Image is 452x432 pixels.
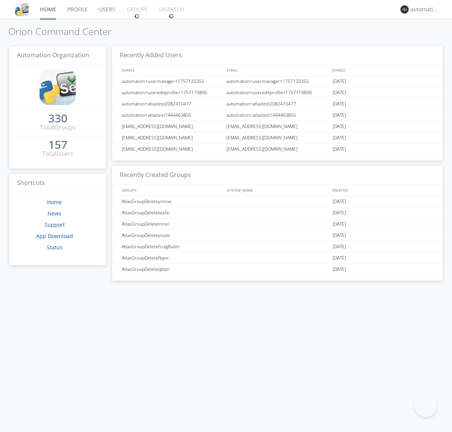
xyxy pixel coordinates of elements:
div: automation+usereditprofile+1757119896 [224,87,331,98]
img: cddb5a64eb264b2086981ab96f4c1ba7 [40,69,76,105]
div: AtlasGroupDeletefbpxr [120,252,224,263]
a: AtlasGroupDeleteynncw[DATE] [112,196,443,207]
iframe: Toggle Customer Support [414,394,437,417]
img: spin.svg [134,14,140,19]
div: [EMAIL_ADDRESS][DOMAIN_NAME] [120,132,224,143]
div: automation+usermanager+1757120355 [120,76,224,87]
span: Automation Organization [17,51,89,59]
a: AtlasGroupDeleteyiozw[DATE] [112,230,443,241]
div: AtlasGroupDeletefculgRubin [120,241,224,252]
img: cddb5a64eb264b2086981ab96f4c1ba7 [15,3,29,16]
a: AtlasGroupDeletefculgRubin[DATE] [112,241,443,252]
span: [DATE] [333,230,346,241]
h3: Recently Created Groups [112,166,443,185]
span: [DATE] [333,110,346,121]
a: 157 [48,141,67,150]
div: [EMAIL_ADDRESS][DOMAIN_NAME] [224,121,331,132]
a: AtlasGroupDeleteqbtpr[DATE] [112,264,443,275]
div: AtlasGroupDeleteyiozw [120,230,224,241]
h3: Shortcuts [9,174,106,192]
div: [EMAIL_ADDRESS][DOMAIN_NAME] [120,143,224,154]
div: automation+atlas0003 [411,6,439,13]
a: automation+atlastest1444463855automation+atlastest1444463855[DATE] [112,110,443,121]
span: [DATE] [333,87,346,98]
a: automation+atlastest2082410477automation+atlastest2082410477[DATE] [112,98,443,110]
a: automation+usermanager+1757120355automation+usermanager+1757120355[DATE] [112,76,443,87]
a: AtlasGroupDeletelnnsn[DATE] [112,218,443,230]
a: 330 [48,114,67,123]
div: automation+atlastest1444463855 [224,110,331,121]
div: AtlasGroupDeleteynncw [120,196,224,207]
div: SYSTEM_NAME [225,185,330,195]
a: Home [47,198,62,206]
div: automation+atlastest1444463855 [120,110,224,121]
div: Total Users [42,150,73,158]
a: Support [44,221,65,228]
span: [DATE] [333,98,346,110]
span: [DATE] [333,121,346,132]
div: [EMAIL_ADDRESS][DOMAIN_NAME] [224,143,331,154]
span: [DATE] [333,207,346,218]
div: [EMAIL_ADDRESS][DOMAIN_NAME] [120,121,224,132]
div: AtlasGroupDeletelnnsn [120,218,224,229]
span: [DATE] [333,252,346,264]
div: [EMAIL_ADDRESS][DOMAIN_NAME] [224,132,331,143]
span: [DATE] [333,196,346,207]
span: [DATE] [333,143,346,155]
div: CREATED [330,185,435,195]
a: App Download [36,232,73,240]
span: [DATE] [333,76,346,87]
a: [EMAIL_ADDRESS][DOMAIN_NAME][EMAIL_ADDRESS][DOMAIN_NAME][DATE] [112,132,443,143]
div: AtlasGroupDeletelwsfe [120,207,224,218]
span: [DATE] [333,132,346,143]
div: automation+usermanager+1757120355 [224,76,331,87]
div: GROUPS [120,185,223,195]
h3: Recently Added Users [112,46,443,65]
div: NAMES [120,64,223,75]
a: AtlasGroupDeletelwsfe[DATE] [112,207,443,218]
img: spin.svg [169,14,174,19]
span: [DATE] [333,218,346,230]
div: automation+usereditprofile+1757119896 [120,87,224,98]
a: [EMAIL_ADDRESS][DOMAIN_NAME][EMAIL_ADDRESS][DOMAIN_NAME][DATE] [112,121,443,132]
a: automation+usereditprofile+1757119896automation+usereditprofile+1757119896[DATE] [112,87,443,98]
div: JOINED [330,64,435,75]
div: automation+atlastest2082410477 [120,98,224,109]
a: Status [47,244,63,251]
a: AtlasGroupDeletefbpxr[DATE] [112,252,443,264]
span: [DATE] [333,264,346,275]
div: EMAIL [225,64,330,75]
img: 373638.png [400,5,409,14]
div: Total Groups [40,123,76,132]
a: News [47,210,61,217]
div: AtlasGroupDeleteqbtpr [120,264,224,275]
div: 157 [48,141,67,148]
span: [DATE] [333,241,346,252]
a: [EMAIL_ADDRESS][DOMAIN_NAME][EMAIL_ADDRESS][DOMAIN_NAME][DATE] [112,143,443,155]
div: 330 [48,114,67,122]
div: automation+atlastest2082410477 [224,98,331,109]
